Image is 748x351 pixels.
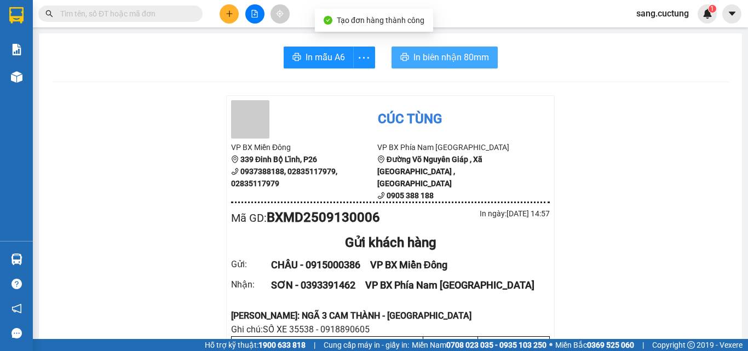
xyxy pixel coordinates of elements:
b: Đường Võ Nguyên Giáp , Xã [GEOGRAPHIC_DATA] , [GEOGRAPHIC_DATA] [377,155,482,188]
span: search [45,10,53,18]
span: plus [226,10,233,18]
input: Tìm tên, số ĐT hoặc mã đơn [60,8,189,20]
li: VP BX Miền Đông [5,47,76,59]
button: more [353,47,375,68]
img: logo-vxr [9,7,24,24]
div: [PERSON_NAME]: NGÃ 3 CAM THÀNH - [GEOGRAPHIC_DATA] [231,309,550,323]
span: Mã GD : [231,211,267,225]
span: environment [377,156,385,163]
img: warehouse-icon [11,71,22,83]
b: 0905 388 188 [387,191,434,200]
span: message [11,328,22,338]
span: more [354,51,375,65]
span: Tạo đơn hàng thành công [337,16,424,25]
span: | [314,339,315,351]
li: Cúc Tùng [5,5,159,26]
span: sang.cuctung [628,7,698,20]
b: 339 Đinh Bộ Lĩnh, P26 [240,155,317,164]
span: environment [5,61,13,68]
div: SƠN - 0393391462 VP BX Phía Nam [GEOGRAPHIC_DATA] [271,278,537,293]
span: question-circle [11,279,22,289]
span: In mẫu A6 [306,50,345,64]
img: icon-new-feature [703,9,712,19]
button: plus [220,4,239,24]
span: Hỗ trợ kỹ thuật: [205,339,306,351]
div: Gửi : [231,257,271,271]
sup: 1 [709,5,716,13]
img: warehouse-icon [11,254,22,265]
div: Ghi chú: SỐ XE 35538 - 0918890605 [231,323,550,336]
button: caret-down [722,4,741,24]
img: solution-icon [11,44,22,55]
span: copyright [687,341,695,349]
div: Gửi khách hàng [231,233,550,254]
span: printer [292,53,301,63]
b: 339 Đinh Bộ Lĩnh, P26 [5,60,57,81]
li: VP Quản lý VP [GEOGRAPHIC_DATA] xe Limousine [76,47,146,83]
b: BXMD2509130006 [267,210,380,225]
span: Cung cấp máy in - giấy in: [324,339,409,351]
button: printerIn biên nhận 80mm [392,47,498,68]
span: aim [276,10,284,18]
div: In ngày: [DATE] 14:57 [390,208,550,220]
b: 0937388188, 02835117979, 02835117979 [231,167,337,188]
button: aim [271,4,290,24]
button: printerIn mẫu A6 [284,47,354,68]
li: VP BX Phía Nam [GEOGRAPHIC_DATA] [377,141,523,153]
span: | [642,339,644,351]
span: Miền Bắc [555,339,634,351]
span: 1 [710,5,714,13]
span: notification [11,303,22,314]
span: printer [400,53,409,63]
span: check-circle [324,16,332,25]
strong: 0369 525 060 [587,341,634,349]
span: In biên nhận 80mm [413,50,489,64]
span: Miền Nam [412,339,546,351]
span: phone [377,192,385,199]
strong: 1900 633 818 [258,341,306,349]
span: caret-down [727,9,737,19]
span: ⚪️ [549,343,553,347]
button: file-add [245,4,264,24]
span: environment [231,156,239,163]
div: Cúc Tùng [378,109,442,130]
span: file-add [251,10,258,18]
div: CHÂU - 0915000386 VP BX Miền Đông [271,257,537,273]
li: VP BX Miền Đông [231,141,377,153]
span: phone [231,168,239,175]
strong: 0708 023 035 - 0935 103 250 [446,341,546,349]
div: Nhận : [231,278,271,291]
